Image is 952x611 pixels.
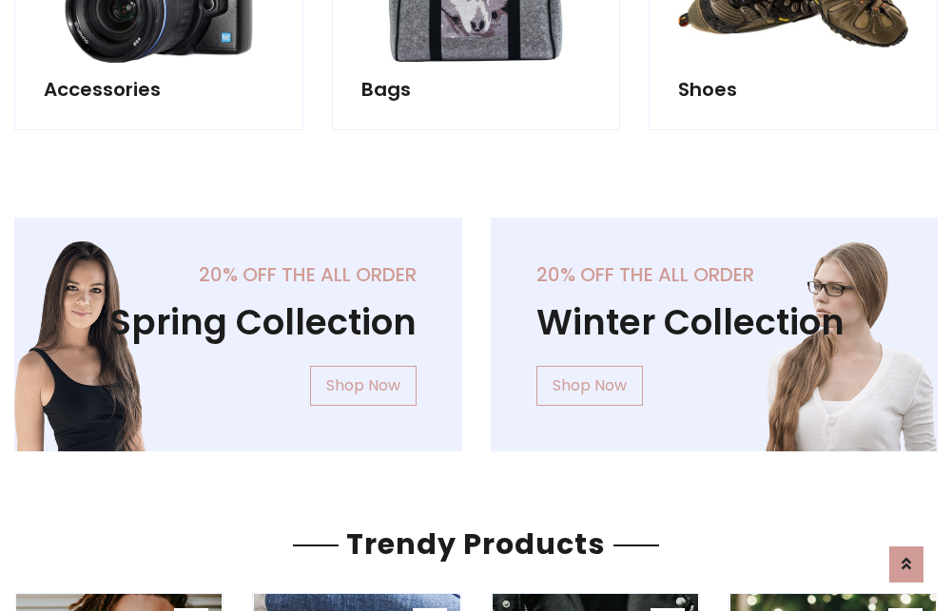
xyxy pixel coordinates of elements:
[60,263,417,286] h5: 20% off the all order
[44,78,274,101] h5: Accessories
[339,524,613,564] span: Trendy Products
[678,78,908,101] h5: Shoes
[536,301,893,343] h1: Winter Collection
[361,78,592,101] h5: Bags
[536,366,643,406] a: Shop Now
[536,263,893,286] h5: 20% off the all order
[60,301,417,343] h1: Spring Collection
[310,366,417,406] a: Shop Now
